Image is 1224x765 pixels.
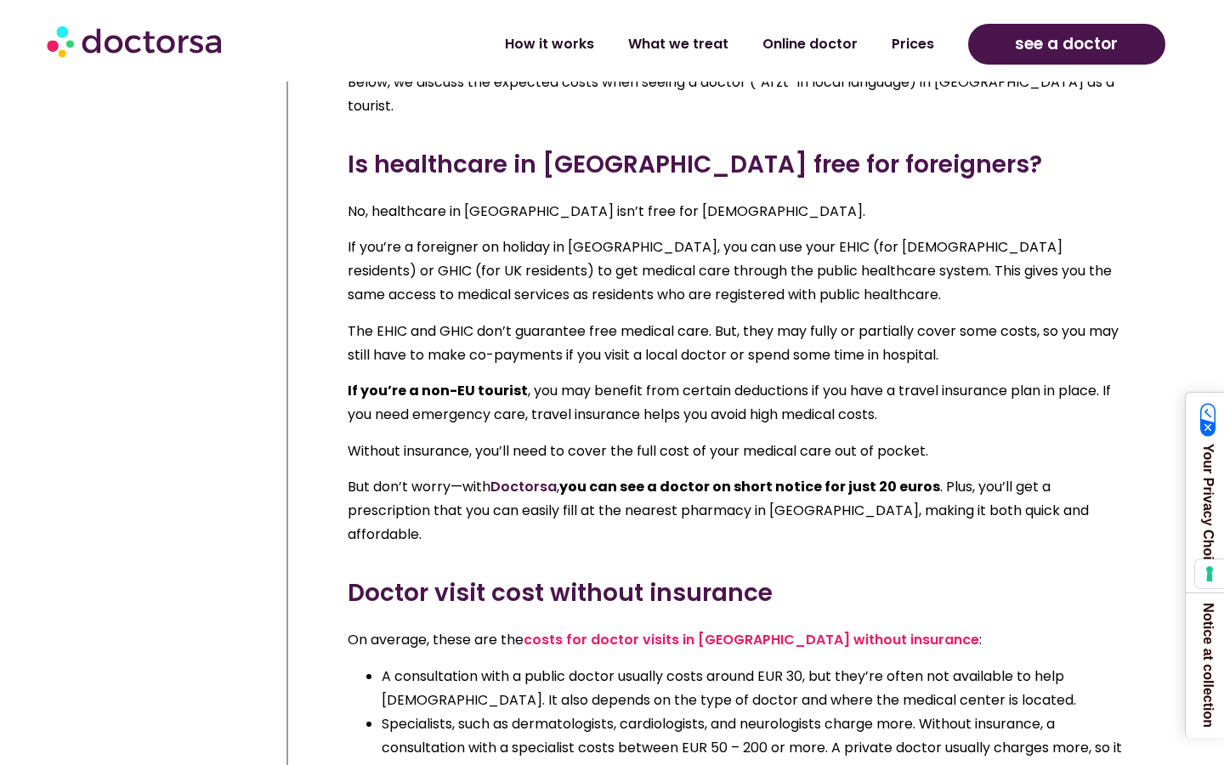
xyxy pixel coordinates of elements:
button: Your consent preferences for tracking technologies [1195,559,1224,588]
p: No, healthcare in [GEOGRAPHIC_DATA] isn’t free for [DEMOGRAPHIC_DATA]. [348,200,1133,224]
p: Without insurance, you’ll need to cover the full cost of your medical care out of pocket. [348,439,1133,463]
p: Below, we discuss the expected costs when seeing a doctor (“Arzt” in local language) in [GEOGRAPH... [348,71,1133,118]
nav: Menu [324,25,950,64]
h3: Doctor visit cost without insurance [348,575,1133,611]
img: California Consumer Privacy Act (CCPA) Opt-Out Icon [1200,403,1216,437]
a: see a doctor [968,24,1165,65]
p: But don’t worry—with , . Plus, you’ll get a prescription that you can easily fill at the nearest ... [348,475,1133,547]
p: On average, these are the : [348,628,1133,652]
a: Online doctor [745,25,875,64]
a: What we treat [611,25,745,64]
h3: Is healthcare in [GEOGRAPHIC_DATA] free for foreigners? [348,147,1133,183]
a: Prices [875,25,951,64]
a: How it works [488,25,611,64]
a: costs for doctor visits in [GEOGRAPHIC_DATA] without insurance [524,630,979,649]
b: If you’re a non-EU tourist [348,381,528,400]
p: If you’re a foreigner on holiday in [GEOGRAPHIC_DATA], you can use your EHIC (for [DEMOGRAPHIC_DA... [348,235,1133,307]
p: , you may benefit from certain deductions if you have a travel insurance plan in place. If you ne... [348,379,1133,427]
b: you can see a doctor on short notice for just 20 euros [559,477,940,496]
p: The EHIC and GHIC don’t guarantee free medical care. But, they may fully or partially cover some ... [348,320,1133,367]
a: Doctorsa [490,477,557,496]
li: A consultation with a public doctor usually costs around EUR 30, but they’re often not available ... [382,665,1133,712]
span: see a doctor [1015,31,1118,58]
